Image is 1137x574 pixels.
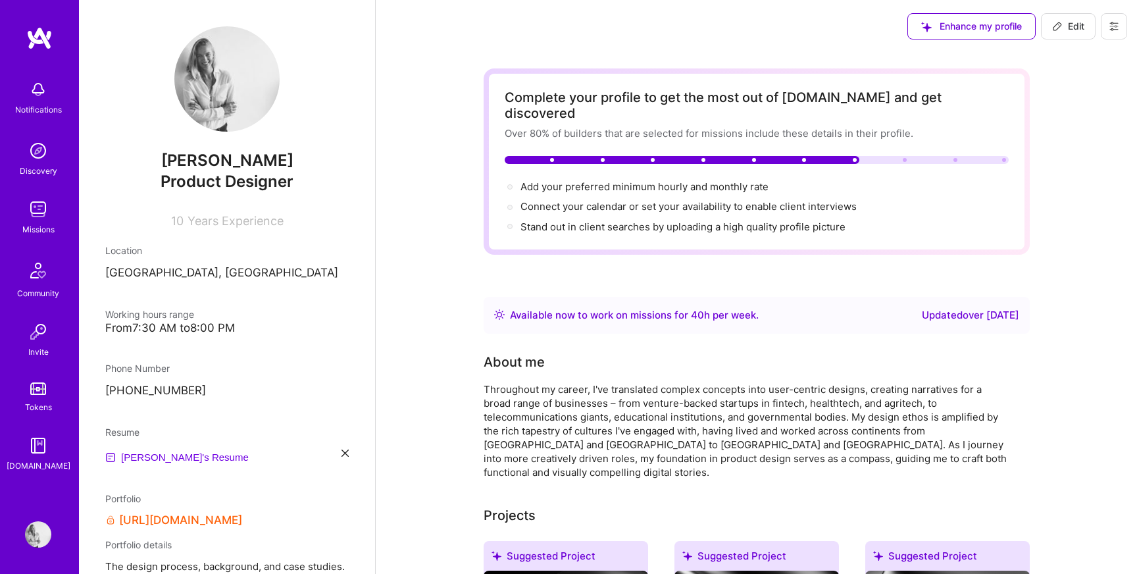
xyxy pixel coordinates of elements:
[505,126,1009,140] div: Over 80% of builders that are selected for missions include these details in their profile.
[105,538,349,552] div: Portfolio details
[20,164,57,178] div: Discovery
[520,200,857,213] span: Connect your calendar or set your availability to enable client interviews
[105,151,349,170] span: [PERSON_NAME]
[105,363,170,374] span: Phone Number
[171,214,184,228] span: 10
[873,551,883,561] i: icon SuggestedTeams
[682,551,692,561] i: icon SuggestedTeams
[174,26,280,132] img: User Avatar
[520,180,769,193] span: Add your preferred minimum hourly and monthly rate
[119,513,242,527] a: [URL][DOMAIN_NAME]
[105,309,194,320] span: Working hours range
[492,551,501,561] i: icon SuggestedTeams
[22,222,55,236] div: Missions
[17,286,59,300] div: Community
[484,352,545,372] div: About me
[7,459,70,473] div: [DOMAIN_NAME]
[105,244,349,257] div: Location
[484,352,545,372] div: Tell us a little about yourself
[105,427,139,438] span: Resume
[105,321,349,335] div: From 7:30 AM to 8:00 PM
[26,26,53,50] img: logo
[105,383,349,399] p: [PHONE_NUMBER]
[25,138,51,164] img: discovery
[691,309,704,321] span: 40
[520,220,846,234] div: Stand out in client searches by uploading a high quality profile picture
[25,432,51,459] img: guide book
[922,307,1019,323] div: Updated over [DATE]
[484,382,1010,479] div: Throughout my career, I've translated complex concepts into user-centric designs, creating narrat...
[1052,20,1084,33] span: Edit
[25,319,51,345] img: Invite
[510,307,759,323] div: Available now to work on missions for h per week .
[30,382,46,395] img: tokens
[341,450,349,457] i: icon Close
[25,196,51,222] img: teamwork
[105,452,116,463] img: Resume
[484,506,536,525] div: Projects
[494,309,505,320] img: Availability
[15,103,62,117] div: Notifications
[25,76,51,103] img: bell
[161,172,293,191] span: Product Designer
[28,345,49,359] div: Invite
[25,400,52,414] div: Tokens
[188,214,284,228] span: Years Experience
[105,265,349,281] p: [GEOGRAPHIC_DATA], [GEOGRAPHIC_DATA]
[25,521,51,548] img: User Avatar
[105,560,349,573] span: The design process, background, and case studies.
[105,493,141,504] span: Portfolio
[105,450,249,465] a: [PERSON_NAME]'s Resume
[22,255,54,286] img: Community
[505,90,1009,121] div: Complete your profile to get the most out of [DOMAIN_NAME] and get discovered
